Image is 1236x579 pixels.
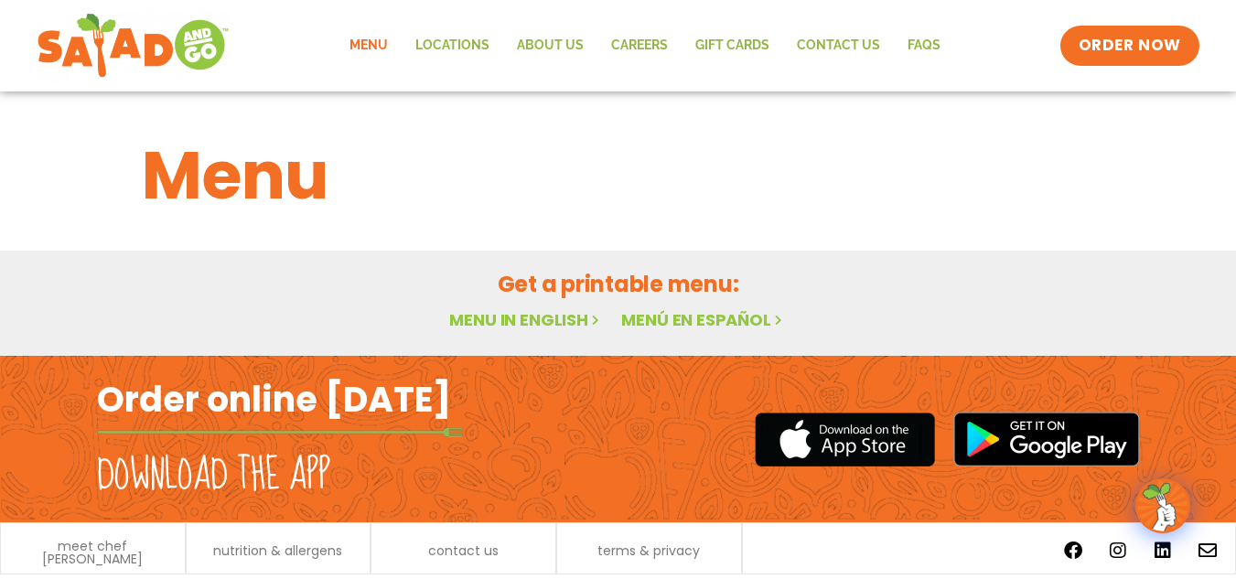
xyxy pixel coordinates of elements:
span: ORDER NOW [1079,35,1181,57]
a: Contact Us [783,25,894,67]
a: Locations [402,25,503,67]
img: new-SAG-logo-768×292 [37,9,230,82]
img: google_play [953,412,1140,466]
a: FAQs [894,25,954,67]
img: fork [97,427,463,437]
h2: Download the app [97,450,330,501]
h2: Order online [DATE] [97,377,451,422]
a: ORDER NOW [1060,26,1199,66]
a: terms & privacy [597,544,700,557]
nav: Menu [336,25,954,67]
img: appstore [755,410,935,469]
a: Menu in English [449,308,603,331]
a: Menú en español [621,308,786,331]
a: Menu [336,25,402,67]
a: nutrition & allergens [213,544,342,557]
h1: Menu [142,126,1095,225]
a: About Us [503,25,597,67]
img: wpChatIcon [1137,480,1188,531]
a: Careers [597,25,682,67]
a: contact us [428,544,499,557]
a: GIFT CARDS [682,25,783,67]
a: meet chef [PERSON_NAME] [10,540,176,565]
h2: Get a printable menu: [142,268,1095,300]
